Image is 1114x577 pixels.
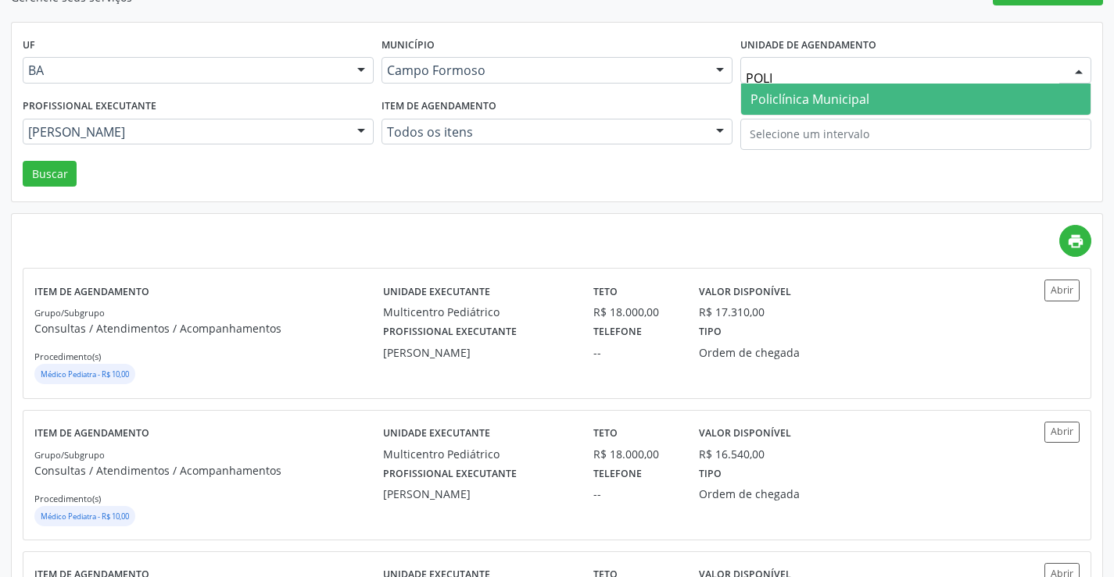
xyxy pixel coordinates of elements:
[1044,280,1080,301] button: Abrir
[699,304,765,320] div: R$ 17.310,00
[593,462,642,486] label: Telefone
[34,351,101,362] small: Procedimento(s)
[23,34,35,58] label: UF
[1059,225,1091,257] a: print
[699,422,791,446] label: Valor disponível
[593,320,642,344] label: Telefone
[383,304,571,320] div: Multicentro Pediátrico
[740,34,876,58] label: Unidade de agendamento
[593,344,677,361] div: --
[593,446,677,462] div: R$ 18.000,00
[383,422,490,446] label: Unidade executante
[593,304,677,320] div: R$ 18.000,00
[23,161,77,187] button: Buscar
[381,34,435,58] label: Município
[699,280,791,304] label: Valor disponível
[750,91,869,108] span: Policlínica Municipal
[34,307,105,319] small: Grupo/Subgrupo
[383,344,571,361] div: [PERSON_NAME]
[381,94,496,119] label: Item de agendamento
[383,280,490,304] label: Unidade executante
[23,94,156,119] label: Profissional executante
[34,280,149,304] label: Item de agendamento
[387,62,700,78] span: Campo Formoso
[34,320,383,337] p: Consultas / Atendimentos / Acompanhamentos
[34,493,101,504] small: Procedimento(s)
[41,511,129,522] small: Médico Pediatra - R$ 10,00
[593,422,618,446] label: Teto
[699,446,765,462] div: R$ 16.540,00
[34,449,105,461] small: Grupo/Subgrupo
[746,62,1059,94] input: Selecione um estabelecimento
[34,422,149,446] label: Item de agendamento
[699,320,722,344] label: Tipo
[28,124,342,140] span: [PERSON_NAME]
[28,62,342,78] span: BA
[699,486,835,502] div: Ordem de chegada
[387,124,700,140] span: Todos os itens
[34,462,383,479] p: Consultas / Atendimentos / Acompanhamentos
[383,462,517,486] label: Profissional executante
[383,486,571,502] div: [PERSON_NAME]
[41,369,129,379] small: Médico Pediatra - R$ 10,00
[383,446,571,462] div: Multicentro Pediátrico
[1067,233,1084,250] i: print
[699,462,722,486] label: Tipo
[699,344,835,361] div: Ordem de chegada
[593,486,677,502] div: --
[593,280,618,304] label: Teto
[383,320,517,344] label: Profissional executante
[1044,422,1080,443] button: Abrir
[740,119,1091,150] input: Selecione um intervalo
